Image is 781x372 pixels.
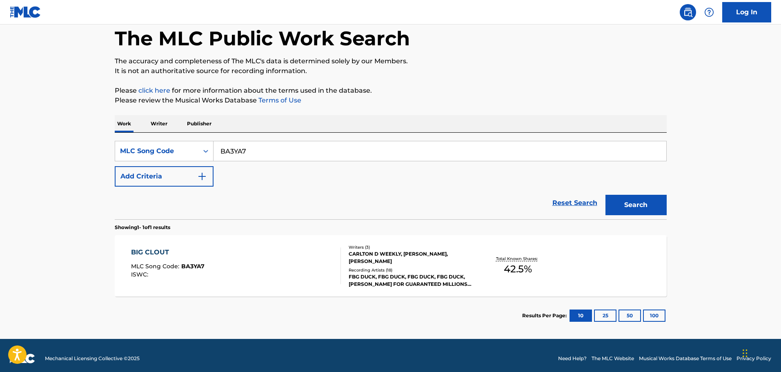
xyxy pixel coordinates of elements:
p: Publisher [185,115,214,132]
a: click here [138,87,170,94]
div: FBG DUCK, FBG DUCK, FBG DUCK, FBG DUCK, [PERSON_NAME] FOR GUARANTEED MILLIONS, FBG DUCK [349,273,472,288]
p: The accuracy and completeness of The MLC's data is determined solely by our Members. [115,56,667,66]
button: 25 [594,310,616,322]
img: 9d2ae6d4665cec9f34b9.svg [197,172,207,181]
div: Drag [743,341,748,365]
div: MLC Song Code [120,146,194,156]
button: 50 [619,310,641,322]
a: Terms of Use [257,96,301,104]
span: Mechanical Licensing Collective © 2025 [45,355,140,362]
div: BIG CLOUT [131,247,205,257]
a: Musical Works Database Terms of Use [639,355,732,362]
p: Results Per Page: [522,312,569,319]
div: CARLTON D WEEKLY, [PERSON_NAME], [PERSON_NAME] [349,250,472,265]
a: Reset Search [548,194,601,212]
a: Need Help? [558,355,587,362]
span: ISWC : [131,271,150,278]
div: Writers ( 3 ) [349,244,472,250]
a: Public Search [680,4,696,20]
form: Search Form [115,141,667,219]
img: MLC Logo [10,6,41,18]
img: help [704,7,714,17]
a: Privacy Policy [736,355,771,362]
span: MLC Song Code : [131,263,181,270]
a: The MLC Website [592,355,634,362]
p: Please review the Musical Works Database [115,96,667,105]
iframe: Chat Widget [740,333,781,372]
button: 10 [570,310,592,322]
a: BIG CLOUTMLC Song Code:BA3YA7ISWC:Writers (3)CARLTON D WEEKLY, [PERSON_NAME], [PERSON_NAME]Record... [115,235,667,296]
div: Help [701,4,717,20]
p: Writer [148,115,170,132]
button: Search [605,195,667,215]
button: 100 [643,310,665,322]
p: It is not an authoritative source for recording information. [115,66,667,76]
button: Add Criteria [115,166,214,187]
a: Log In [722,2,771,22]
h1: The MLC Public Work Search [115,26,410,51]
div: Recording Artists ( 18 ) [349,267,472,273]
p: Showing 1 - 1 of 1 results [115,224,170,231]
img: search [683,7,693,17]
span: BA3YA7 [181,263,205,270]
p: Work [115,115,134,132]
p: Total Known Shares: [496,256,540,262]
p: Please for more information about the terms used in the database. [115,86,667,96]
span: 42.5 % [504,262,532,276]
